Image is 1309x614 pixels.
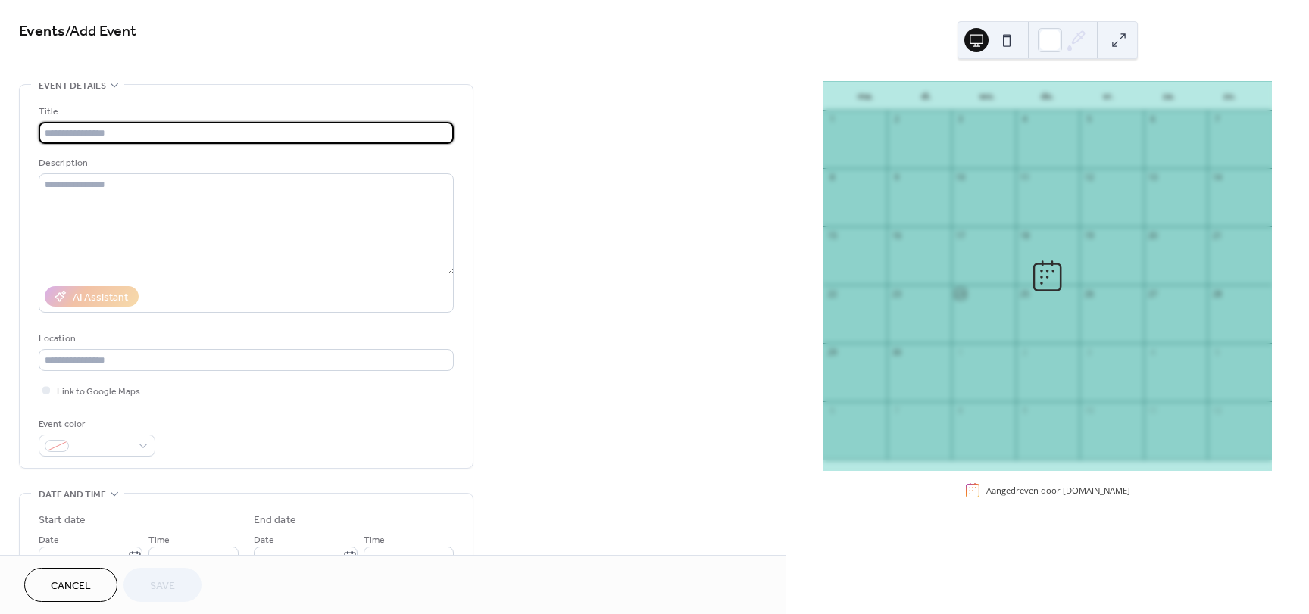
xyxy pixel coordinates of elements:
div: di. [896,82,957,111]
span: Time [364,532,385,548]
div: za. [1139,82,1199,111]
a: Events [19,17,65,46]
div: 13 [1148,173,1158,183]
div: 3 [955,114,966,125]
div: 2 [1020,347,1030,357]
div: wo. [957,82,1017,111]
div: 23 [892,288,902,299]
div: 27 [1148,288,1158,299]
div: 30 [892,347,902,357]
span: Date [254,532,274,548]
span: Link to Google Maps [57,384,140,400]
div: Aangedreven door [986,485,1130,496]
div: 4 [1020,114,1030,125]
div: 8 [955,405,966,416]
button: Cancel [24,568,117,602]
div: Description [39,155,451,171]
div: 1 [955,347,966,357]
div: 26 [1084,288,1095,299]
div: 12 [1084,173,1095,183]
div: 2 [892,114,902,125]
div: 11 [1148,405,1158,416]
div: 6 [1148,114,1158,125]
div: 25 [1020,288,1030,299]
div: 21 [1212,231,1223,242]
div: Event color [39,416,152,432]
div: Start date [39,513,86,528]
div: 7 [1212,114,1223,125]
div: Title [39,104,451,120]
div: 29 [827,347,838,357]
div: 5 [1084,114,1095,125]
div: 17 [955,231,966,242]
div: 20 [1148,231,1158,242]
div: End date [254,513,296,528]
span: Date and time [39,487,106,503]
div: 4 [1148,347,1158,357]
div: 22 [827,288,838,299]
div: do. [1017,82,1078,111]
div: 5 [1212,347,1223,357]
div: 10 [955,173,966,183]
div: ma. [836,82,896,111]
div: 9 [892,173,902,183]
div: 9 [1020,405,1030,416]
div: 11 [1020,173,1030,183]
div: 1 [827,114,838,125]
a: [DOMAIN_NAME] [1063,485,1130,496]
div: 28 [1212,288,1223,299]
span: Date [39,532,59,548]
div: 14 [1212,173,1223,183]
div: 19 [1084,231,1095,242]
div: 8 [827,173,838,183]
div: 18 [1020,231,1030,242]
div: 16 [892,231,902,242]
div: 15 [827,231,838,242]
span: Cancel [51,578,91,594]
div: vr. [1078,82,1139,111]
span: / Add Event [65,17,136,46]
div: zo. [1199,82,1260,111]
div: 10 [1084,405,1095,416]
div: 12 [1212,405,1223,416]
div: Location [39,331,451,347]
div: 3 [1084,347,1095,357]
div: 6 [827,405,838,416]
div: 7 [892,405,902,416]
span: Event details [39,78,106,94]
div: 24 [955,288,966,299]
span: Time [148,532,170,548]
